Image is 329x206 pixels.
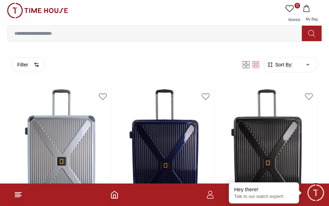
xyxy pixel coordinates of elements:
span: My Bag [303,17,321,21]
button: Filter [11,57,45,72]
span: Wishlist [285,18,303,22]
div: Hey there! [234,186,294,193]
span: Sort By: [274,61,293,68]
img: ... [7,3,68,18]
a: Home [110,191,119,199]
p: Talk to our watch expert! [234,194,294,200]
button: My Bag [302,3,322,25]
a: 0Wishlist [284,3,302,25]
button: Sort By: [267,61,293,68]
div: Chat Widget [306,183,325,202]
span: 0 [295,3,300,8]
